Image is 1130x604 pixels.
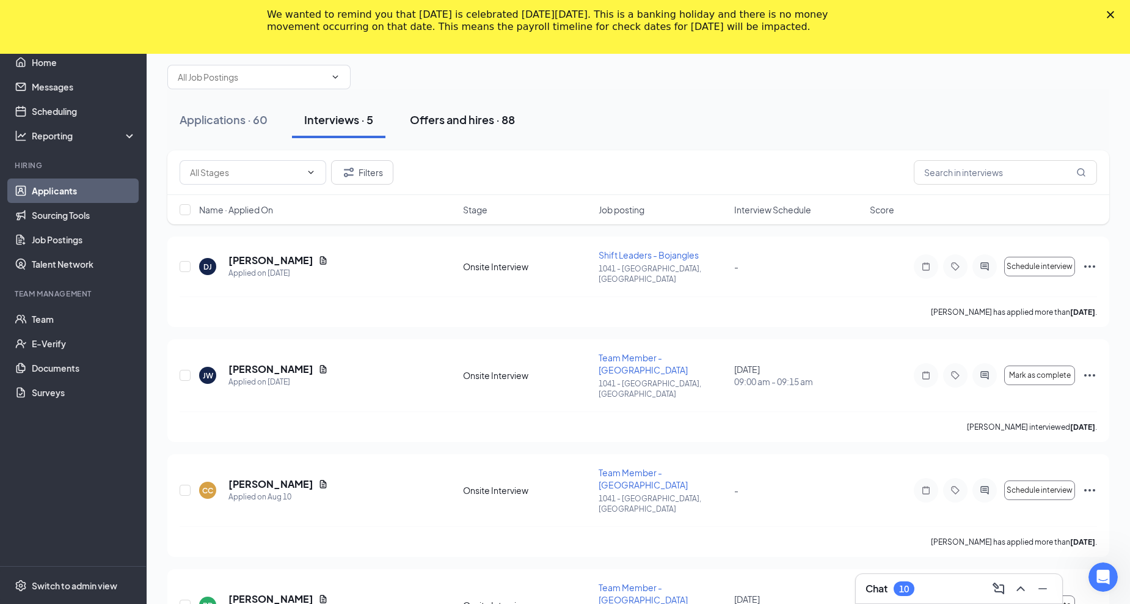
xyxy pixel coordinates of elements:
svg: ChevronDown [306,168,316,177]
a: Applicants [32,179,136,203]
button: Mark as complete [1004,366,1075,385]
input: All Stages [190,166,301,179]
span: Job posting [599,204,644,216]
svg: Analysis [15,130,27,142]
a: Surveys [32,380,136,405]
div: 10 [899,584,909,594]
svg: Tag [948,370,963,380]
span: - [734,485,738,496]
span: 09:00 am - 09:15 am [734,375,862,388]
div: Applied on [DATE] [228,267,328,279]
svg: Ellipses [1082,368,1097,383]
button: Filter Filters [331,160,393,185]
svg: Note [919,485,933,495]
b: [DATE] [1070,422,1095,432]
svg: Document [318,479,328,489]
h3: Chat [866,582,888,595]
div: [DATE] [734,363,862,388]
p: 1041 - [GEOGRAPHIC_DATA], [GEOGRAPHIC_DATA] [599,378,727,399]
svg: MagnifyingGlass [1076,168,1086,177]
div: Offers and hires · 88 [410,112,515,127]
span: Shift Leaders - Bojangles [599,249,699,260]
span: Team Member - [GEOGRAPHIC_DATA] [599,467,688,490]
svg: ChevronDown [330,72,340,82]
span: Interview Schedule [734,204,811,216]
div: Applications · 60 [180,112,268,127]
a: Talent Network [32,252,136,276]
div: Interviews · 5 [304,112,373,127]
div: DJ [203,262,212,272]
svg: Document [318,594,328,604]
div: Applied on Aug 10 [228,491,328,503]
a: Home [32,50,136,75]
div: Applied on [DATE] [228,376,328,388]
div: JW [203,370,213,381]
span: Team Member - [GEOGRAPHIC_DATA] [599,352,688,375]
a: Job Postings [32,227,136,252]
p: 1041 - [GEOGRAPHIC_DATA], [GEOGRAPHIC_DATA] [599,263,727,284]
div: CC [202,485,213,496]
b: [DATE] [1070,308,1095,317]
a: Documents [32,356,136,380]
span: - [734,261,738,272]
svg: ActiveChat [977,262,992,271]
h5: [PERSON_NAME] [228,477,313,491]
div: Switch to admin view [32,580,117,592]
span: Mark as complete [1009,371,1071,380]
span: Schedule interview [1007,262,1073,271]
svg: ComposeMessage [991,581,1006,596]
svg: Tag [948,262,963,271]
a: E-Verify [32,331,136,356]
input: Search in interviews [914,160,1097,185]
svg: ActiveChat [977,370,992,380]
input: All Job Postings [178,70,326,84]
a: Sourcing Tools [32,203,136,227]
span: Score [870,204,894,216]
svg: ActiveChat [977,485,992,495]
svg: Ellipses [1082,259,1097,274]
b: [DATE] [1070,537,1095,547]
div: Hiring [15,160,134,171]
a: Team [32,307,136,331]
button: Schedule interview [1004,481,1075,500]
svg: Tag [948,485,963,495]
div: Onsite Interview [463,484,591,496]
h5: [PERSON_NAME] [228,254,313,267]
span: Name · Applied On [199,204,273,216]
svg: Ellipses [1082,483,1097,498]
iframe: Intercom live chat [1088,562,1118,592]
p: [PERSON_NAME] has applied more than . [931,307,1097,317]
div: Onsite Interview [463,260,591,273]
svg: Settings [15,580,27,592]
a: Messages [32,75,136,99]
p: [PERSON_NAME] has applied more than . [931,537,1097,547]
button: ChevronUp [1011,579,1030,598]
span: Schedule interview [1007,486,1073,495]
span: Stage [463,204,487,216]
svg: Minimize [1035,581,1050,596]
a: Scheduling [32,99,136,123]
div: We wanted to remind you that [DATE] is celebrated [DATE][DATE]. This is a banking holiday and the... [267,9,844,33]
svg: ChevronUp [1013,581,1028,596]
div: Team Management [15,289,134,299]
div: Onsite Interview [463,369,591,381]
p: [PERSON_NAME] interviewed . [967,422,1097,432]
svg: Document [318,256,328,265]
svg: Note [919,262,933,271]
button: ComposeMessage [989,579,1008,598]
svg: Note [919,370,933,380]
button: Minimize [1033,579,1052,598]
p: 1041 - [GEOGRAPHIC_DATA], [GEOGRAPHIC_DATA] [599,493,727,514]
svg: Document [318,364,328,374]
button: Schedule interview [1004,257,1075,276]
div: Close [1107,11,1119,18]
div: Reporting [32,130,137,142]
h5: [PERSON_NAME] [228,363,313,376]
svg: Filter [341,165,356,180]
